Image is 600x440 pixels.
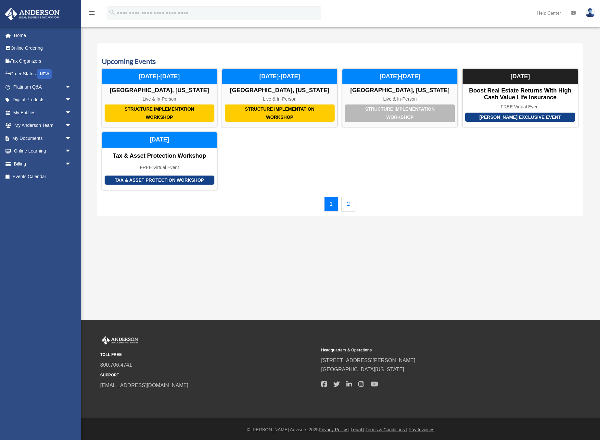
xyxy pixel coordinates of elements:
[351,427,364,432] a: Legal |
[102,132,217,190] a: Tax & Asset Protection Workshop Tax & Asset Protection Workshop FREE Virtual Event [DATE]
[409,427,434,432] a: Pay Invoices
[105,176,214,185] div: Tax & Asset Protection Workshop
[102,165,217,170] div: FREE Virtual Event
[5,42,81,55] a: Online Ordering
[462,68,578,127] a: [PERSON_NAME] Exclusive Event Boost Real Estate Returns with High Cash Value Life Insurance FREE ...
[102,153,217,160] div: Tax & Asset Protection Workshop
[100,383,188,388] a: [EMAIL_ADDRESS][DOMAIN_NAME]
[102,56,578,67] h3: Upcoming Events
[341,197,355,212] a: 2
[81,426,600,434] div: © [PERSON_NAME] Advisors 2025
[465,113,575,122] div: [PERSON_NAME] Exclusive Event
[222,96,337,102] div: Live & In-Person
[225,104,335,122] div: Structure Implementation Workshop
[100,351,317,358] small: TOLL FREE
[65,157,78,171] span: arrow_drop_down
[324,197,338,212] a: 1
[5,106,81,119] a: My Entitiesarrow_drop_down
[37,69,52,79] div: NEW
[5,132,81,145] a: My Documentsarrow_drop_down
[5,145,81,158] a: Online Learningarrow_drop_down
[5,55,81,67] a: Tax Organizers
[65,132,78,145] span: arrow_drop_down
[321,358,415,363] a: [STREET_ADDRESS][PERSON_NAME]
[65,80,78,94] span: arrow_drop_down
[88,11,96,17] a: menu
[5,119,81,132] a: My Anderson Teamarrow_drop_down
[463,69,578,84] div: [DATE]
[5,170,78,183] a: Events Calendar
[342,69,457,84] div: [DATE]-[DATE]
[65,93,78,107] span: arrow_drop_down
[65,119,78,132] span: arrow_drop_down
[102,132,217,148] div: [DATE]
[100,362,132,368] a: 800.706.4741
[342,87,457,94] div: [GEOGRAPHIC_DATA], [US_STATE]
[222,68,338,127] a: Structure Implementation Workshop [GEOGRAPHIC_DATA], [US_STATE] Live & In-Person [DATE]-[DATE]
[100,372,317,379] small: SUPPORT
[342,96,457,102] div: Live & In-Person
[65,106,78,119] span: arrow_drop_down
[222,87,337,94] div: [GEOGRAPHIC_DATA], [US_STATE]
[319,427,350,432] a: Privacy Policy |
[102,69,217,84] div: [DATE]-[DATE]
[463,104,578,110] div: FREE Virtual Event
[109,9,116,16] i: search
[463,87,578,101] div: Boost Real Estate Returns with High Cash Value Life Insurance
[585,8,595,18] img: User Pic
[321,347,538,354] small: Headquarters & Operations
[321,367,404,372] a: [GEOGRAPHIC_DATA][US_STATE]
[222,69,337,84] div: [DATE]-[DATE]
[5,93,81,106] a: Digital Productsarrow_drop_down
[100,336,139,345] img: Anderson Advisors Platinum Portal
[5,29,81,42] a: Home
[345,104,455,122] div: Structure Implementation Workshop
[65,145,78,158] span: arrow_drop_down
[102,87,217,94] div: [GEOGRAPHIC_DATA], [US_STATE]
[5,157,81,170] a: Billingarrow_drop_down
[88,9,96,17] i: menu
[102,96,217,102] div: Live & In-Person
[102,68,217,127] a: Structure Implementation Workshop [GEOGRAPHIC_DATA], [US_STATE] Live & In-Person [DATE]-[DATE]
[105,104,214,122] div: Structure Implementation Workshop
[365,427,407,432] a: Terms & Conditions |
[3,8,62,20] img: Anderson Advisors Platinum Portal
[5,80,81,93] a: Platinum Q&Aarrow_drop_down
[5,67,81,81] a: Order StatusNEW
[342,68,458,127] a: Structure Implementation Workshop [GEOGRAPHIC_DATA], [US_STATE] Live & In-Person [DATE]-[DATE]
